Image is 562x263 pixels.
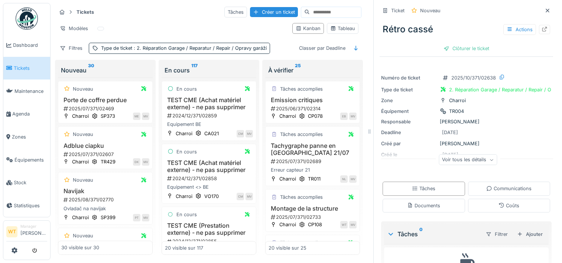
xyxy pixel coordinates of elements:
[381,140,437,147] div: Créé par
[486,185,532,192] div: Communications
[176,130,192,137] div: Charroi
[269,166,357,173] div: Erreur capteur 21
[101,158,116,165] div: TR429
[270,214,357,221] div: 2025/07/371/02733
[20,224,47,229] div: Manager
[88,66,94,75] sup: 30
[165,184,253,191] div: Equipement <> BE
[483,229,511,240] div: Filtrer
[74,9,97,16] strong: Tickets
[165,222,253,236] h3: TEST CME (Prestation externe) - ne pas supprimer
[280,239,323,246] div: Tâches accomplies
[61,142,149,149] h3: Adblue ciapku
[166,112,253,119] div: 2024/12/371/02859
[3,148,50,171] a: Équipements
[20,224,47,240] li: [PERSON_NAME]
[340,221,348,228] div: WT
[3,79,50,103] a: Maintenance
[101,113,115,120] div: SP373
[166,238,253,245] div: 2024/12/371/02855
[308,175,321,182] div: TR011
[381,74,437,81] div: Numéro de ticket
[142,158,149,166] div: MV
[3,194,50,217] a: Statistiques
[391,7,405,14] div: Ticket
[3,171,50,194] a: Stock
[442,129,458,136] div: [DATE]
[380,20,553,39] div: Rétro cassé
[14,65,47,72] span: Tickets
[176,211,197,218] div: En cours
[439,155,497,165] div: Voir tous les détails
[142,113,149,120] div: MV
[101,214,116,221] div: SP399
[381,118,437,125] div: Responsable
[269,142,357,156] h3: Tachygraphe panne en [GEOGRAPHIC_DATA] 21/07
[246,193,253,200] div: MV
[269,205,357,212] h3: Montage de la structure
[14,88,47,95] span: Maintenance
[279,175,296,182] div: Charroi
[72,214,89,221] div: Charroi
[451,74,496,81] div: 2025/10/371/02638
[280,85,323,92] div: Tâches accomplies
[73,176,93,184] div: Nouveau
[72,158,89,165] div: Charroi
[268,66,357,75] div: À vérifier
[6,226,17,237] li: WT
[246,130,253,137] div: MV
[12,110,47,117] span: Agenda
[237,193,244,200] div: CM
[14,156,47,163] span: Équipements
[176,85,197,92] div: En cours
[280,194,323,201] div: Tâches accomplies
[381,86,437,93] div: Type de ticket
[176,148,197,155] div: En cours
[14,202,47,209] span: Statistiques
[63,196,149,203] div: 2025/08/371/02770
[308,221,322,228] div: CP108
[412,185,435,192] div: Tâches
[296,43,349,53] div: Classer par Deadline
[12,133,47,140] span: Zones
[61,244,99,251] div: 30 visible sur 30
[101,45,267,52] div: Type de ticket
[72,113,89,120] div: Charroi
[3,103,50,126] a: Agenda
[176,193,192,200] div: Charroi
[387,230,480,238] div: Tâches
[449,97,466,104] div: Charroi
[133,214,140,221] div: PT
[279,221,296,228] div: Charroi
[133,113,140,120] div: ME
[420,7,441,14] div: Nouveau
[237,130,244,137] div: CM
[73,131,93,138] div: Nouveau
[165,66,253,75] div: En cours
[381,108,437,115] div: Équipement
[3,57,50,80] a: Tickets
[6,224,47,241] a: WT Manager[PERSON_NAME]
[381,140,552,147] div: [PERSON_NAME]
[270,105,357,112] div: 2025/06/371/02314
[3,126,50,149] a: Zones
[73,85,93,92] div: Nouveau
[269,244,306,251] div: 20 visible sur 25
[133,158,140,166] div: DK
[330,25,355,32] div: Tableau
[503,24,536,35] div: Actions
[295,66,301,75] sup: 25
[349,175,357,183] div: MV
[340,175,348,183] div: NL
[270,158,357,165] div: 2025/07/371/02689
[56,43,86,53] div: Filtres
[224,7,247,17] div: Tâches
[191,66,198,75] sup: 117
[340,113,348,120] div: EB
[381,118,552,125] div: [PERSON_NAME]
[166,175,253,182] div: 2024/12/371/02858
[407,202,440,209] div: Documents
[165,159,253,173] h3: TEST CME (Achat matériel externe) - ne pas supprimer
[61,97,149,104] h3: Porte de coffre perdue
[165,97,253,111] h3: TEST CME (Achat matériel externe) - ne pas supprimer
